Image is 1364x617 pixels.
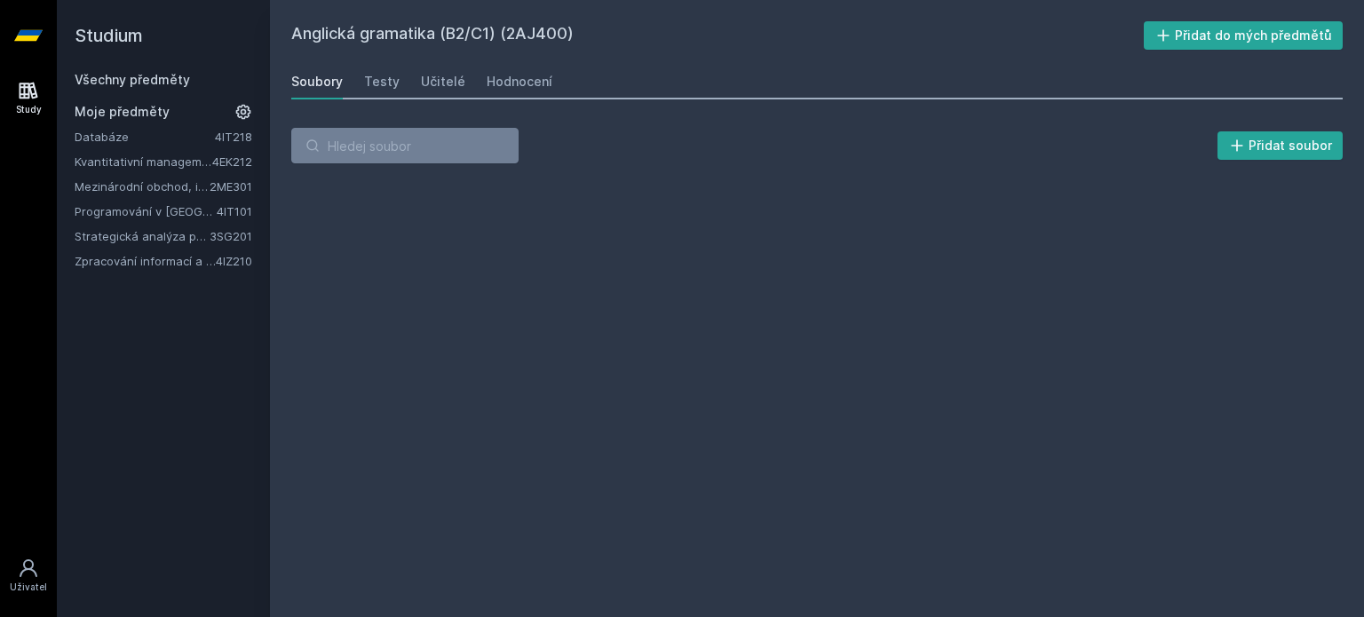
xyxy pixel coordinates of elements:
div: Hodnocení [487,73,552,91]
a: 3SG201 [210,229,252,243]
a: Programování v [GEOGRAPHIC_DATA] [75,202,217,220]
a: Zpracování informací a znalostí [75,252,216,270]
a: Všechny předměty [75,72,190,87]
div: Soubory [291,73,343,91]
input: Hledej soubor [291,128,519,163]
a: Mezinárodní obchod, investice a inovace [75,178,210,195]
button: Přidat soubor [1217,131,1344,160]
a: Učitelé [421,64,465,99]
a: 2ME301 [210,179,252,194]
a: 4IT218 [215,130,252,144]
a: Soubory [291,64,343,99]
a: 4EK212 [212,154,252,169]
a: Testy [364,64,400,99]
a: 4IT101 [217,204,252,218]
button: Přidat do mých předmětů [1144,21,1344,50]
div: Učitelé [421,73,465,91]
div: Uživatel [10,581,47,594]
a: Study [4,71,53,125]
a: Strategická analýza pro informatiky a statistiky [75,227,210,245]
a: Databáze [75,128,215,146]
a: 4IZ210 [216,254,252,268]
span: Moje předměty [75,103,170,121]
a: Uživatel [4,549,53,603]
a: Kvantitativní management [75,153,212,170]
h2: Anglická gramatika (B2/C1) (2AJ400) [291,21,1144,50]
a: Hodnocení [487,64,552,99]
div: Testy [364,73,400,91]
div: Study [16,103,42,116]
